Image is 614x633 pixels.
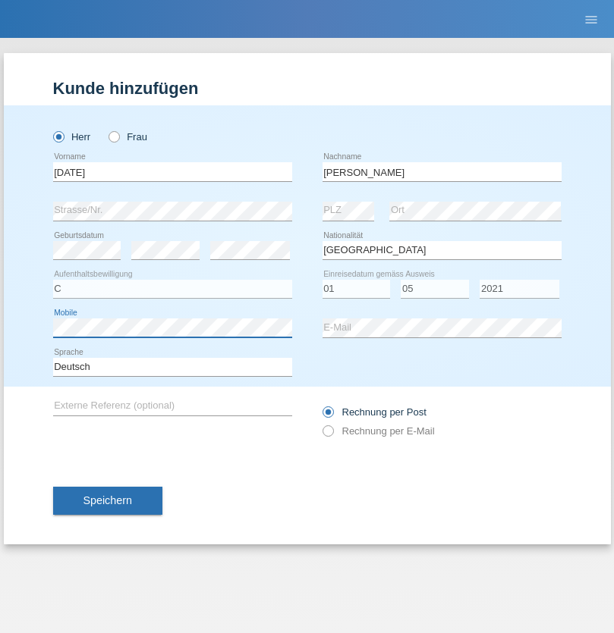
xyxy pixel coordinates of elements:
label: Herr [53,131,91,143]
label: Rechnung per Post [323,406,427,418]
a: menu [576,14,606,24]
input: Rechnung per Post [323,406,332,425]
input: Herr [53,131,63,141]
h1: Kunde hinzufügen [53,79,562,98]
i: menu [584,12,599,27]
input: Frau [109,131,118,141]
button: Speichern [53,487,162,515]
span: Speichern [83,494,132,506]
input: Rechnung per E-Mail [323,425,332,444]
label: Rechnung per E-Mail [323,425,435,437]
label: Frau [109,131,147,143]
